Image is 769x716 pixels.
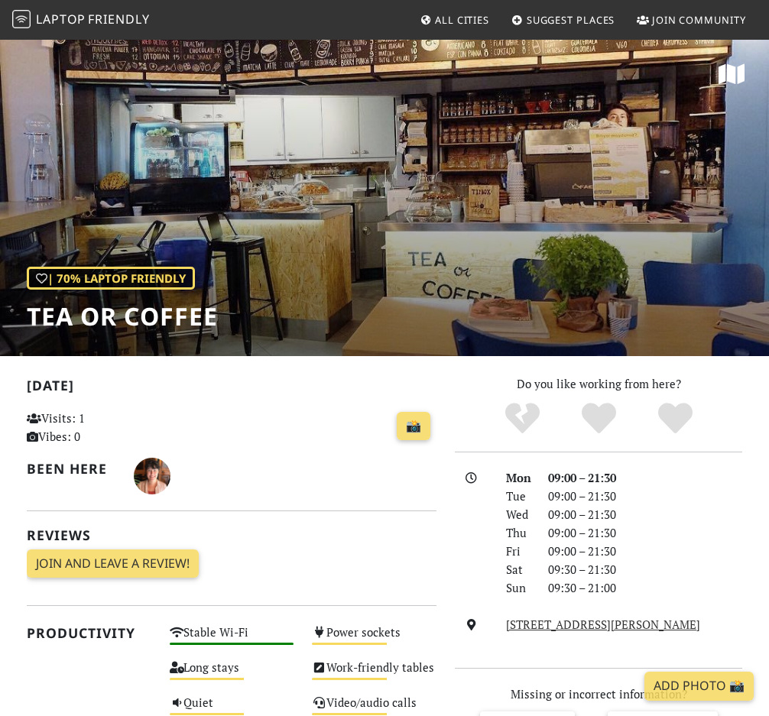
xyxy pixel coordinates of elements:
a: 📸 [397,412,430,441]
div: 09:00 – 21:30 [539,487,751,505]
p: Missing or incorrect information? [455,685,742,703]
span: Friendly [88,11,149,28]
span: Suggest Places [527,13,615,27]
span: All Cities [435,13,489,27]
div: 09:00 – 21:30 [539,505,751,523]
div: Tue [497,487,540,505]
p: Visits: 1 Vibes: 0 [27,409,151,445]
div: Yes [560,401,637,436]
div: 09:00 – 21:30 [539,468,751,487]
a: LaptopFriendly LaptopFriendly [12,7,150,34]
div: Sat [497,560,540,578]
span: Join Community [652,13,746,27]
a: All Cities [414,6,495,34]
h2: [DATE] [27,377,436,400]
div: Stable Wi-Fi [161,622,303,657]
div: 09:00 – 21:30 [539,523,751,542]
div: No [484,401,560,436]
div: Long stays [161,657,303,692]
span: Laptop [36,11,86,28]
div: | 70% Laptop Friendly [27,267,195,290]
div: Work-friendly tables [303,657,446,692]
p: Do you like working from here? [455,374,742,393]
div: Wed [497,505,540,523]
div: Mon [497,468,540,487]
span: Nil Müge Felekten [134,466,170,481]
div: Fri [497,542,540,560]
a: [STREET_ADDRESS][PERSON_NAME] [506,617,700,632]
div: Thu [497,523,540,542]
h2: Been here [27,461,115,477]
a: Suggest Places [505,6,621,34]
img: LaptopFriendly [12,10,31,28]
h2: Productivity [27,625,151,641]
a: Join Community [631,6,752,34]
div: 09:00 – 21:30 [539,542,751,560]
h1: Tea Or Coffee [27,302,218,331]
div: 09:30 – 21:30 [539,560,751,578]
div: 09:30 – 21:00 [539,578,751,597]
a: Add Photo 📸 [644,672,754,701]
a: Join and leave a review! [27,549,199,578]
h2: Reviews [27,527,436,543]
div: Definitely! [637,401,713,436]
img: 2367-nil-muge.jpg [134,458,170,494]
div: Sun [497,578,540,597]
div: Power sockets [303,622,446,657]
